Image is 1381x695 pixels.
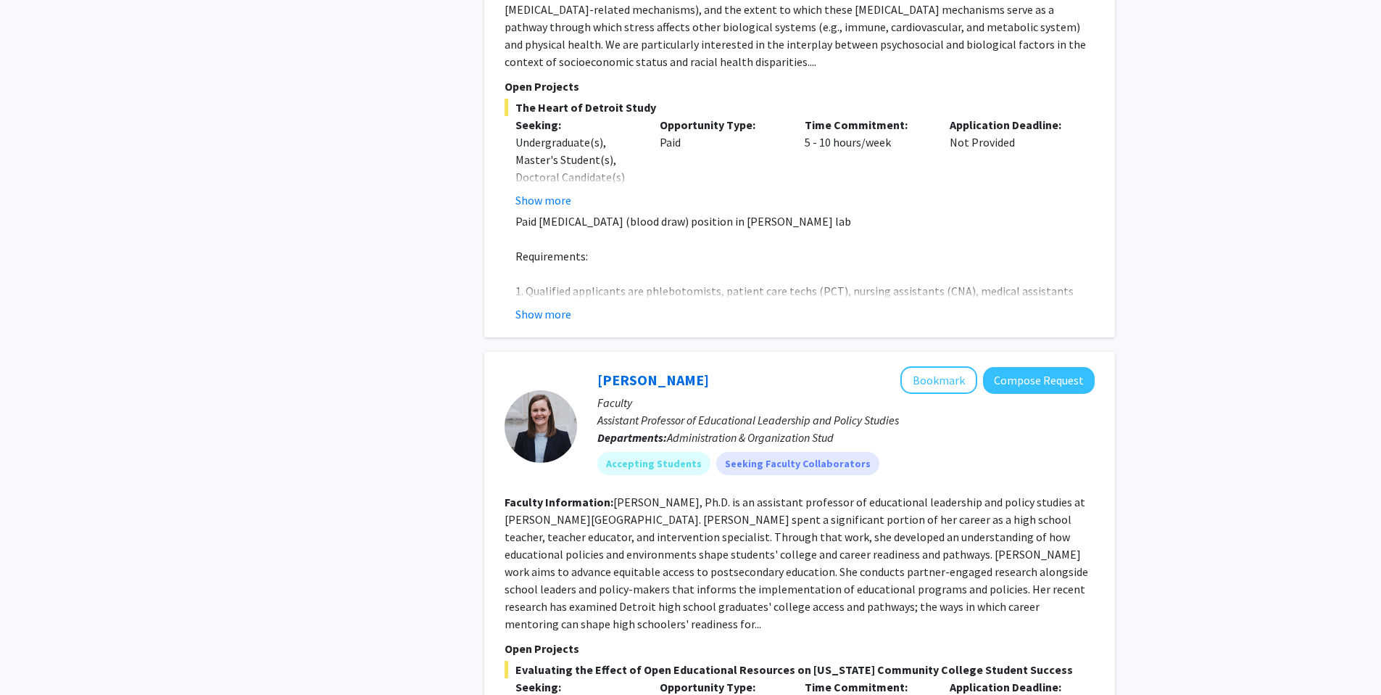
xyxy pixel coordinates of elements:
div: 5 - 10 hours/week [794,116,939,209]
span: 1. Qualified applicants are phlebotomists, patient care techs (PCT), nursing assistants (CNA), me... [515,284,1074,316]
p: Time Commitment: [805,116,928,133]
fg-read-more: [PERSON_NAME], Ph.D. is an assistant professor of educational leadership and policy studies at [P... [505,495,1088,631]
div: Undergraduate(s), Master's Student(s), Doctoral Candidate(s) (PhD, MD, DMD, PharmD, etc.) [515,133,639,221]
button: Show more [515,192,571,209]
p: Open Projects [505,640,1095,657]
mat-chip: Accepting Students [597,452,710,475]
p: Application Deadline: [950,116,1073,133]
div: Not Provided [939,116,1084,209]
span: Requirements: [515,249,588,263]
div: Paid [649,116,794,209]
span: Paid [MEDICAL_DATA] (blood draw) position in [PERSON_NAME] lab [515,214,851,229]
button: Show more [515,305,571,323]
iframe: Chat [11,630,62,684]
p: Faculty [597,394,1095,411]
p: Assistant Professor of Educational Leadership and Policy Studies [597,411,1095,429]
span: The Heart of Detroit Study [505,99,1095,116]
p: Open Projects [505,78,1095,95]
span: Administration & Organization Stud [667,430,834,445]
mat-chip: Seeking Faculty Collaborators [716,452,879,475]
span: Evaluating the Effect of Open Educational Resources on [US_STATE] Community College Student Success [505,661,1095,678]
b: Faculty Information: [505,495,613,509]
button: Add Stacey Brockman to Bookmarks [900,366,977,394]
p: Opportunity Type: [660,116,783,133]
button: Compose Request to Stacey Brockman [983,367,1095,394]
b: Departments: [597,430,667,445]
p: Seeking: [515,116,639,133]
a: [PERSON_NAME] [597,371,709,389]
